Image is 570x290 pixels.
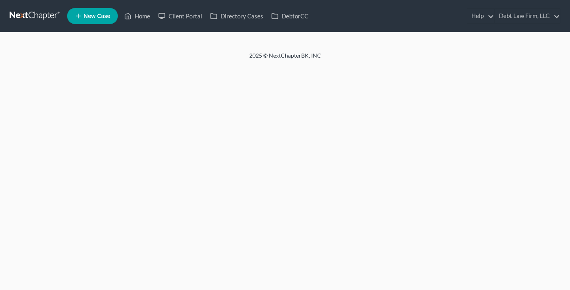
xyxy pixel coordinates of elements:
a: DebtorCC [267,9,312,23]
div: 2025 © NextChapterBK, INC [58,52,513,66]
a: Help [467,9,494,23]
a: Client Portal [154,9,206,23]
a: Home [120,9,154,23]
a: Directory Cases [206,9,267,23]
a: Debt Law Firm, LLC [495,9,560,23]
new-legal-case-button: New Case [67,8,118,24]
